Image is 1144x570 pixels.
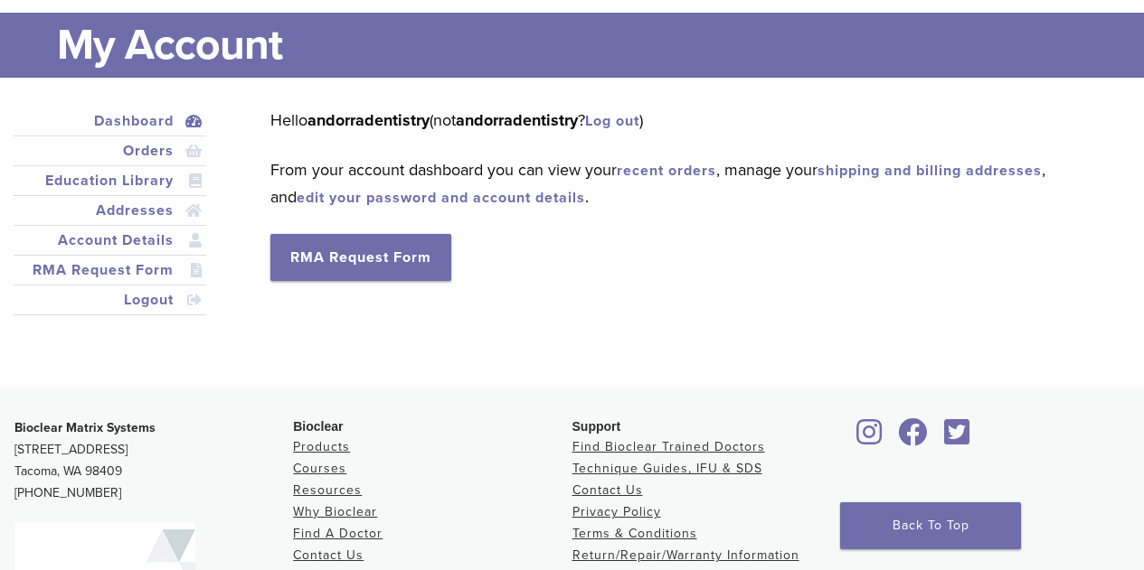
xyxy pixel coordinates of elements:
p: [STREET_ADDRESS] Tacoma, WA 98409 [PHONE_NUMBER] [14,417,293,504]
a: Bioclear [938,429,976,447]
a: Courses [293,461,346,476]
a: Products [293,439,350,454]
a: Bioclear [851,429,889,447]
strong: Bioclear Matrix Systems [14,420,156,435]
a: Logout [17,289,203,311]
a: Back To Top [840,502,1021,549]
p: Hello (not ? ) [270,107,1103,134]
a: Contact Us [293,547,364,563]
a: Education Library [17,170,203,192]
a: RMA Request Form [270,234,451,281]
a: Bioclear [893,429,934,447]
strong: andorradentistry [456,110,578,130]
p: From your account dashboard you can view your , manage your , and . [270,156,1103,210]
a: RMA Request Form [17,259,203,281]
a: Find Bioclear Trained Doctors [572,439,765,454]
strong: andorradentistry [307,110,430,130]
a: Return/Repair/Warranty Information [572,547,799,563]
a: recent orders [617,162,716,180]
a: edit your password and account details [297,189,585,207]
a: Privacy Policy [572,504,661,519]
a: Account Details [17,229,203,251]
nav: Account pages [14,107,206,337]
a: Orders [17,140,203,162]
a: shipping and billing addresses [818,162,1042,180]
a: Addresses [17,200,203,221]
a: Terms & Conditions [572,526,697,541]
a: Dashboard [17,110,203,132]
a: Contact Us [572,482,643,498]
h1: My Account [57,13,1130,78]
a: Why Bioclear [293,504,377,519]
a: Resources [293,482,362,498]
span: Support [572,419,621,434]
a: Technique Guides, IFU & SDS [572,461,762,476]
span: Bioclear [293,419,343,434]
a: Find A Doctor [293,526,383,541]
a: Log out [585,112,639,130]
